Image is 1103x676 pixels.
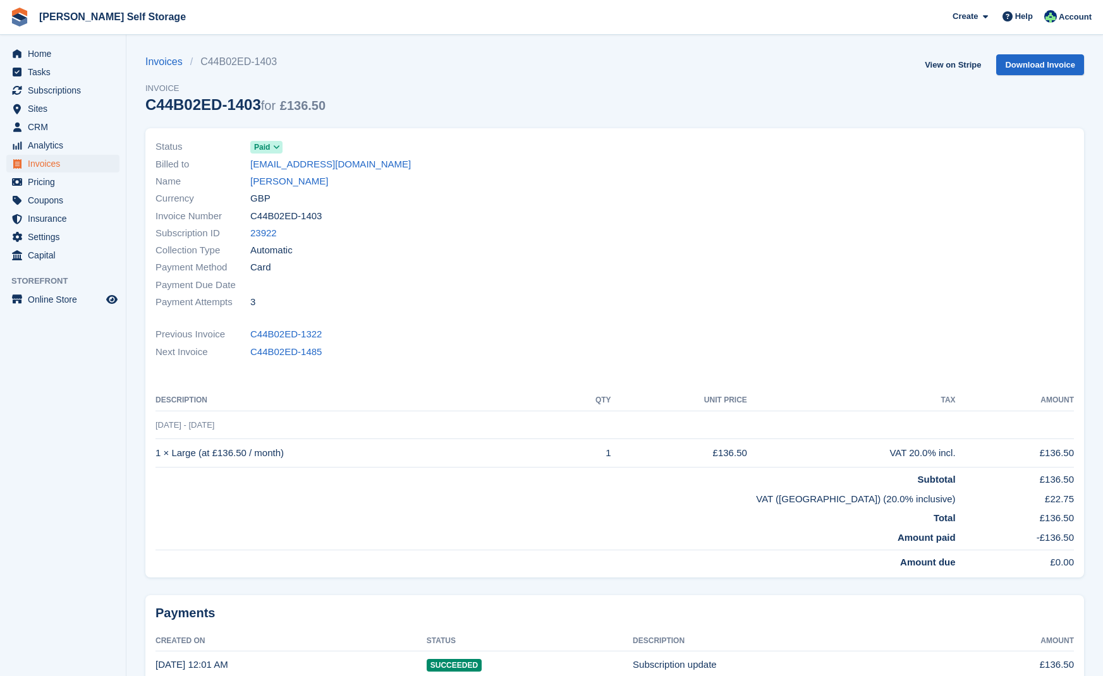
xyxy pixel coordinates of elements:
[1059,11,1092,23] span: Account
[155,439,562,468] td: 1 × Large (at £136.50 / month)
[155,157,250,172] span: Billed to
[28,291,104,308] span: Online Store
[6,81,119,99] a: menu
[28,100,104,118] span: Sites
[633,631,946,651] th: Description
[611,439,747,468] td: £136.50
[155,605,1074,621] h2: Payments
[427,631,633,651] th: Status
[155,659,228,670] time: 2024-01-26 00:01:49 UTC
[427,659,482,672] span: Succeeded
[250,209,322,224] span: C44B02ED-1403
[155,243,250,258] span: Collection Type
[918,474,956,485] strong: Subtotal
[898,532,956,543] strong: Amount paid
[6,210,119,227] a: menu
[6,118,119,136] a: menu
[250,226,277,241] a: 23922
[6,291,119,308] a: menu
[155,390,562,411] th: Description
[254,142,270,153] span: Paid
[28,173,104,191] span: Pricing
[104,292,119,307] a: Preview store
[155,278,250,293] span: Payment Due Date
[28,118,104,136] span: CRM
[145,82,326,95] span: Invoice
[562,439,611,468] td: 1
[6,155,119,172] a: menu
[747,390,956,411] th: Tax
[155,209,250,224] span: Invoice Number
[28,136,104,154] span: Analytics
[28,81,104,99] span: Subscriptions
[611,390,747,411] th: Unit Price
[155,295,250,310] span: Payment Attempts
[953,10,978,23] span: Create
[155,327,250,342] span: Previous Invoice
[250,295,255,310] span: 3
[920,54,986,75] a: View on Stripe
[250,191,271,206] span: GBP
[250,327,322,342] a: C44B02ED-1322
[900,557,956,567] strong: Amount due
[934,512,956,523] strong: Total
[28,155,104,172] span: Invoices
[145,54,326,69] nav: breadcrumbs
[250,174,328,189] a: [PERSON_NAME]
[956,526,1074,550] td: -£136.50
[6,45,119,63] a: menu
[956,506,1074,526] td: £136.50
[946,631,1074,651] th: Amount
[6,228,119,246] a: menu
[956,390,1074,411] th: Amount
[6,191,119,209] a: menu
[6,63,119,81] a: menu
[145,54,190,69] a: Invoices
[28,210,104,227] span: Insurance
[956,487,1074,507] td: £22.75
[28,246,104,264] span: Capital
[261,99,276,112] span: for
[28,63,104,81] span: Tasks
[6,136,119,154] a: menu
[155,226,250,241] span: Subscription ID
[956,439,1074,468] td: £136.50
[956,468,1074,487] td: £136.50
[155,487,956,507] td: VAT ([GEOGRAPHIC_DATA]) (20.0% inclusive)
[280,99,326,112] span: £136.50
[562,390,611,411] th: QTY
[28,191,104,209] span: Coupons
[28,45,104,63] span: Home
[250,157,411,172] a: [EMAIL_ADDRESS][DOMAIN_NAME]
[155,420,214,430] span: [DATE] - [DATE]
[996,54,1084,75] a: Download Invoice
[155,140,250,154] span: Status
[1044,10,1057,23] img: Dafydd Pritchard
[155,191,250,206] span: Currency
[747,446,956,461] div: VAT 20.0% incl.
[250,260,271,275] span: Card
[155,174,250,189] span: Name
[10,8,29,27] img: stora-icon-8386f47178a22dfd0bd8f6a31ec36ba5ce8667c1dd55bd0f319d3a0aa187defe.svg
[1015,10,1033,23] span: Help
[956,550,1074,570] td: £0.00
[250,140,283,154] a: Paid
[6,173,119,191] a: menu
[6,246,119,264] a: menu
[155,260,250,275] span: Payment Method
[250,243,293,258] span: Automatic
[145,96,326,113] div: C44B02ED-1403
[28,228,104,246] span: Settings
[6,100,119,118] a: menu
[155,345,250,359] span: Next Invoice
[250,345,322,359] a: C44B02ED-1485
[155,631,427,651] th: Created On
[34,6,191,27] a: [PERSON_NAME] Self Storage
[11,275,126,287] span: Storefront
